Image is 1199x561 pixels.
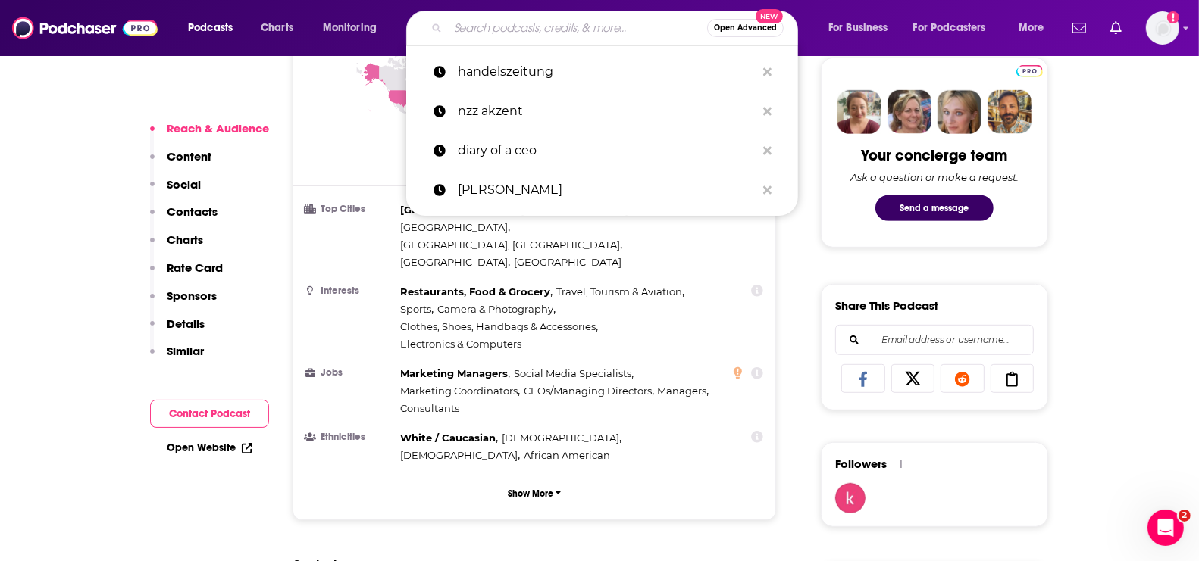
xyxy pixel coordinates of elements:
iframe: Intercom live chat [1147,510,1184,546]
span: For Business [828,17,888,39]
button: Show profile menu [1146,11,1179,45]
span: [DEMOGRAPHIC_DATA] [400,449,518,461]
span: [GEOGRAPHIC_DATA], [GEOGRAPHIC_DATA] [400,238,620,251]
p: diary of a ceo [458,131,756,170]
span: , [400,283,553,301]
span: Clothes, Shoes, Handbags & Accessories [400,320,596,332]
a: Open Website [167,441,252,454]
button: open menu [818,16,907,40]
span: Followers [835,457,887,471]
a: [PERSON_NAME] [406,170,798,210]
img: Jules Profile [938,90,981,134]
button: Send a message [875,195,994,221]
h3: Ethnicities [305,432,394,442]
img: Sydney Profile [837,90,881,134]
p: Rate Card [167,260,223,275]
div: Search podcasts, credits, & more... [421,11,812,45]
p: Charts [167,232,203,247]
span: Travel, Tourism & Aviation [556,285,682,298]
button: Contact Podcast [150,400,269,428]
span: Social Media Specialists [514,367,631,379]
span: For Podcasters [913,17,986,39]
span: Marketing Managers [400,367,508,379]
span: , [437,301,556,318]
span: , [400,254,510,271]
span: [GEOGRAPHIC_DATA] [400,256,508,268]
p: Show More [508,488,553,499]
span: Electronics & Computers [400,338,521,350]
h3: Top Cities [305,204,394,214]
p: Content [167,149,211,164]
span: CEOs/Managing Directors [524,385,652,397]
img: User Profile [1146,11,1179,45]
button: open menu [1008,16,1063,40]
div: 1 [899,457,903,471]
span: , [400,236,622,254]
p: Details [167,316,205,331]
button: Show More [305,479,763,507]
span: Logged in as lemya [1146,11,1179,45]
a: nzz akzent [406,92,798,131]
a: handelszeitung [406,52,798,92]
span: Marketing Coordinators [400,385,518,397]
p: nzz akzent [458,92,756,131]
span: 2 [1179,510,1191,522]
a: Share on Facebook [841,364,885,393]
button: open menu [312,16,396,40]
span: , [556,283,684,301]
span: , [400,318,598,335]
button: Contacts [150,204,218,232]
span: Camera & Photography [437,303,553,315]
span: Consultants [400,402,459,414]
h3: Jobs [305,368,394,378]
button: Rate Card [150,260,223,288]
span: , [400,301,434,318]
span: , [400,429,498,447]
span: [GEOGRAPHIC_DATA] [400,204,515,216]
a: Show notifications dropdown [1066,15,1092,41]
input: Search podcasts, credits, & more... [448,16,707,40]
span: , [400,365,510,382]
span: Charts [261,17,293,39]
button: Charts [150,232,203,260]
img: Podchaser - Follow, Share and Rate Podcasts [12,14,158,42]
span: , [524,382,654,400]
img: Podchaser Pro [1016,65,1043,77]
span: , [658,382,709,400]
button: Details [150,316,205,344]
span: Monitoring [323,17,377,39]
p: Raj Shamani [458,170,756,210]
p: Contacts [167,204,218,219]
span: [GEOGRAPHIC_DATA] [400,221,508,233]
button: open menu [177,16,252,40]
span: , [514,365,634,382]
a: Share on Reddit [941,364,985,393]
span: , [400,219,510,236]
a: Show notifications dropdown [1104,15,1128,41]
div: Search followers [835,325,1034,355]
div: Your concierge team [862,146,1008,165]
img: cobragoril [835,483,866,513]
p: Similar [167,344,204,358]
span: [DEMOGRAPHIC_DATA] [502,432,619,444]
h3: Interests [305,286,394,296]
span: African American [524,449,610,461]
a: Charts [251,16,302,40]
a: Share on X/Twitter [891,364,935,393]
a: diary of a ceo [406,131,798,170]
span: Restaurants, Food & Grocery [400,285,550,298]
img: Jon Profile [988,90,1032,134]
button: Similar [150,344,204,372]
a: Copy Link [991,364,1035,393]
button: Content [150,149,211,177]
button: Open AdvancedNew [707,19,784,37]
p: Sponsors [167,288,217,303]
span: , [400,382,520,400]
span: , [502,429,621,447]
p: Social [167,177,201,192]
img: Barbara Profile [888,90,931,134]
span: White / Caucasian [400,432,496,444]
span: More [1019,17,1044,39]
h3: Share This Podcast [835,298,938,313]
svg: Add a profile image [1167,11,1179,23]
